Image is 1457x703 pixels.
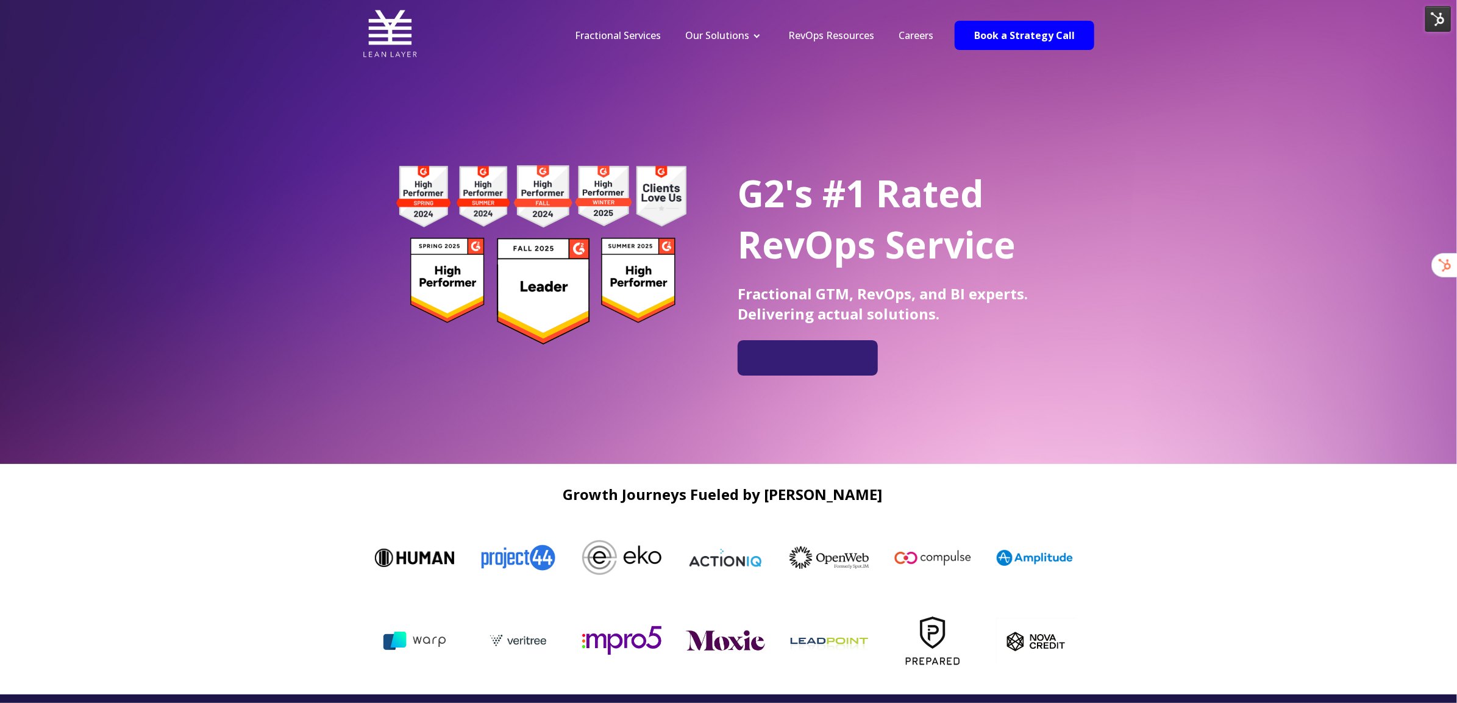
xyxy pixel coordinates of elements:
img: mpro5 [597,626,676,654]
img: Human [364,549,443,567]
img: Lean Layer Logo [363,6,418,61]
img: Eko [571,540,650,575]
h2: Growth Journeys Fueled by [PERSON_NAME] [363,486,1082,502]
img: leadpoint [804,601,883,680]
img: Three Link Solutions [286,627,365,654]
img: warp ai [390,625,469,657]
img: nova_c [1011,618,1091,663]
img: HubSpot Tools Menu Toggle [1425,6,1451,32]
img: Compulse [882,537,961,579]
img: moxie [700,630,780,650]
a: RevOps Resources [788,29,874,42]
img: Amplitude [986,550,1065,566]
span: Fractional GTM, RevOps, and BI experts. Delivering actual solutions. [738,284,1028,324]
div: Navigation Menu [563,29,946,42]
iframe: Embedded CTA [744,345,872,371]
a: Careers [899,29,933,42]
img: veritree [493,623,572,658]
a: Book a Strategy Call [955,21,1094,50]
img: ActionIQ [675,548,754,568]
img: Project44 [468,537,547,578]
img: OpenWeb [778,546,858,569]
img: Prepared-Logo [908,601,987,680]
span: G2's #1 Rated RevOps Service [738,168,1016,269]
img: g2 badges [375,162,707,348]
a: Our Solutions [685,29,749,42]
a: Fractional Services [575,29,661,42]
